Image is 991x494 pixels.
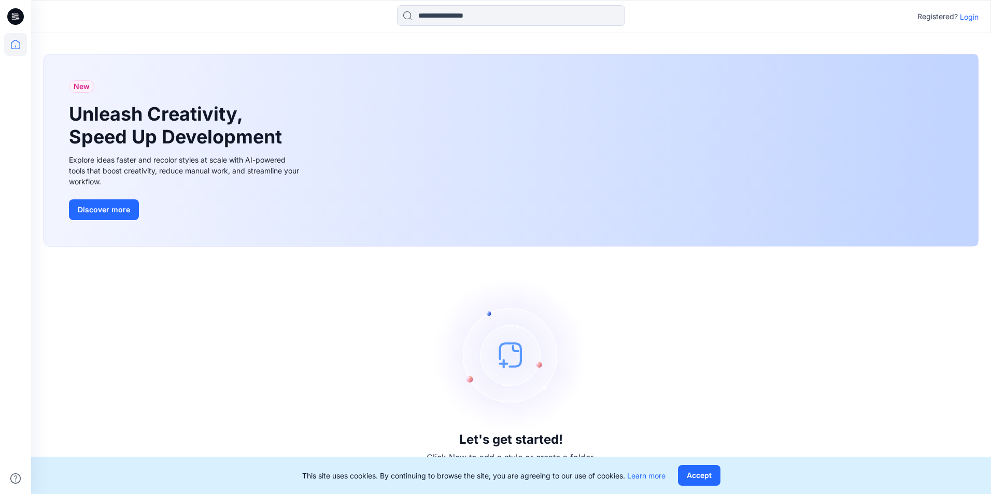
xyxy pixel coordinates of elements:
p: This site uses cookies. By continuing to browse the site, you are agreeing to our use of cookies. [302,470,666,481]
a: Learn more [627,471,666,480]
div: Explore ideas faster and recolor styles at scale with AI-powered tools that boost creativity, red... [69,154,302,187]
p: Login [960,11,979,22]
h1: Unleash Creativity, Speed Up Development [69,103,287,148]
p: Click New to add a style or create a folder. [427,451,596,463]
a: Discover more [69,199,302,220]
p: Registered? [917,10,958,23]
button: Accept [678,465,720,486]
h3: Let's get started! [459,432,563,447]
button: Discover more [69,199,139,220]
span: New [74,80,90,93]
img: empty-state-image.svg [433,277,589,432]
